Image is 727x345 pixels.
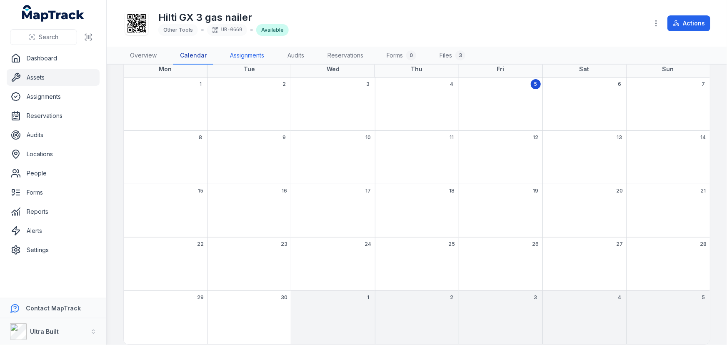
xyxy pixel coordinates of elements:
span: 2 [282,81,286,87]
span: 16 [282,187,287,194]
span: 29 [197,294,204,301]
a: Assets [7,69,100,86]
span: 3 [367,81,370,87]
span: 4 [450,81,454,87]
a: MapTrack [22,5,85,22]
span: 30 [281,294,287,301]
span: 20 [616,187,623,194]
span: 1 [367,294,369,301]
span: 27 [616,241,623,247]
a: Audits [7,127,100,143]
strong: Sat [580,65,590,72]
span: 25 [449,241,455,247]
span: 10 [365,134,371,141]
span: Search [39,33,58,41]
div: 3 [455,50,465,60]
span: Other Tools [163,27,193,33]
strong: Ultra Built [30,328,59,335]
a: Forms [7,184,100,201]
span: 1 [200,81,202,87]
strong: Wed [327,65,340,72]
span: 21 [701,187,706,194]
span: 5 [534,81,537,87]
strong: Thu [411,65,422,72]
span: 7 [702,81,705,87]
span: 23 [281,241,287,247]
button: Search [10,29,77,45]
span: 14 [701,134,706,141]
span: 3 [534,294,537,301]
a: Forms0 [380,47,423,65]
span: 5 [702,294,705,301]
span: 19 [533,187,538,194]
span: 18 [449,187,455,194]
span: 22 [197,241,204,247]
a: Dashboard [7,50,100,67]
span: 8 [199,134,202,141]
div: September 2025 [124,37,710,344]
a: Assignments [7,88,100,105]
strong: Mon [159,65,172,72]
a: Files3 [433,47,472,65]
strong: Sun [662,65,674,72]
span: 6 [618,81,621,87]
a: Alerts [7,222,100,239]
strong: Fri [497,65,505,72]
div: UB-0669 [207,24,247,36]
span: 28 [700,241,707,247]
span: 12 [533,134,538,141]
strong: Contact MapTrack [26,305,81,312]
a: Assignments [223,47,271,65]
strong: Tue [244,65,255,72]
span: 9 [282,134,286,141]
a: Reservations [7,107,100,124]
div: Available [256,24,289,36]
a: Reports [7,203,100,220]
span: 11 [450,134,454,141]
span: 15 [198,187,203,194]
span: 2 [450,294,454,301]
span: 24 [365,241,372,247]
div: 0 [406,50,416,60]
h1: Hilti GX 3 gas nailer [158,11,289,24]
span: 4 [618,294,621,301]
a: People [7,165,100,182]
a: Calendar [173,47,213,65]
span: 17 [365,187,371,194]
a: Reservations [321,47,370,65]
span: 26 [532,241,539,247]
a: Overview [123,47,163,65]
a: Settings [7,242,100,258]
a: Locations [7,146,100,162]
button: Actions [667,15,710,31]
span: 13 [617,134,622,141]
a: Audits [281,47,311,65]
